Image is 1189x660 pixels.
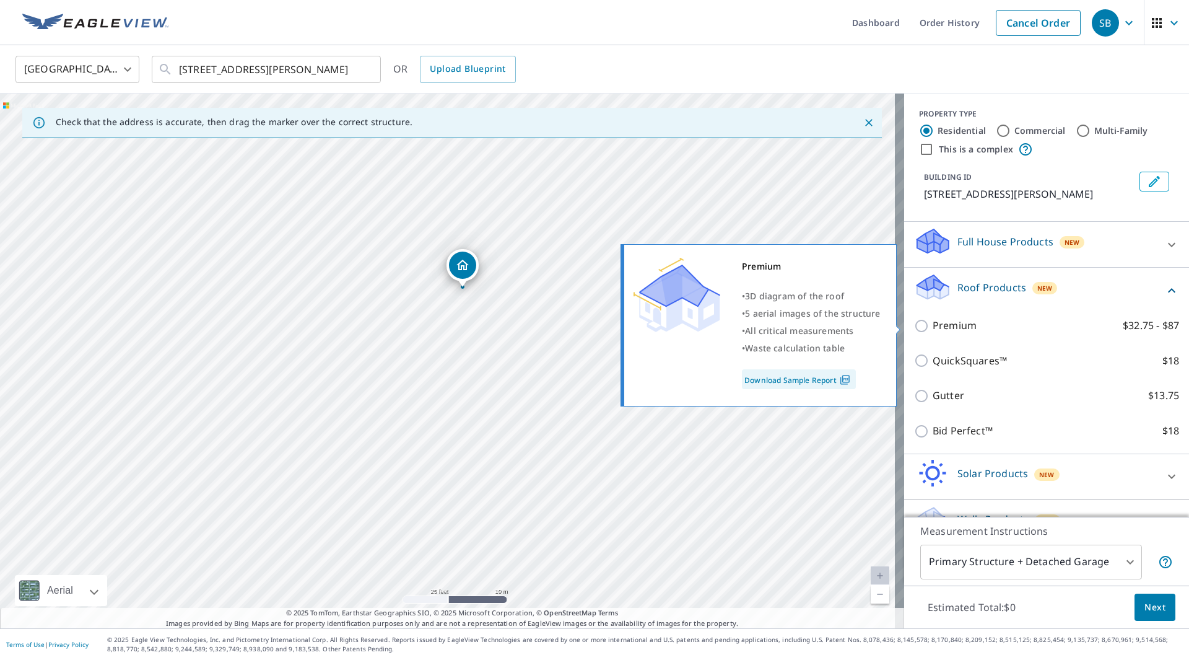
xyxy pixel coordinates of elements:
p: Walls Products [957,512,1029,527]
div: Roof ProductsNew [914,273,1179,308]
span: 3D diagram of the roof [745,290,844,302]
p: $18 [1162,353,1179,369]
button: Next [1135,594,1175,622]
span: New [1065,237,1080,247]
p: Premium [933,318,977,333]
span: Waste calculation table [745,342,845,354]
a: Terms of Use [6,640,45,649]
span: Upload Blueprint [430,61,505,77]
button: Edit building 1 [1139,172,1169,191]
a: Privacy Policy [48,640,89,649]
div: Solar ProductsNew [914,459,1179,495]
div: [GEOGRAPHIC_DATA] [15,52,139,87]
p: Measurement Instructions [920,524,1173,539]
p: Estimated Total: $0 [918,594,1026,621]
img: Pdf Icon [837,374,853,385]
p: Full House Products [957,234,1053,249]
span: Next [1144,600,1165,615]
div: SB [1092,9,1119,37]
span: New [1037,283,1053,293]
label: This is a complex [939,143,1013,156]
a: Current Level 20, Zoom Out [871,585,889,604]
div: Premium [742,258,881,275]
p: Roof Products [957,280,1026,295]
div: • [742,340,881,357]
span: Your report will include the primary structure and a detached garage if one exists. [1158,555,1173,570]
div: OR [393,56,516,83]
a: Current Level 20, Zoom In Disabled [871,566,889,585]
div: PROPERTY TYPE [919,108,1174,120]
label: Multi-Family [1094,125,1148,137]
a: Terms [598,608,619,617]
div: • [742,305,881,322]
div: Dropped pin, building 1, Residential property, 80 Grotto St S Saint Paul, MN 55105 [446,249,479,288]
label: Commercial [1014,125,1066,137]
span: 5 aerial images of the structure [745,307,880,319]
div: Aerial [15,575,107,606]
p: $32.75 - $87 [1123,318,1179,333]
div: Aerial [43,575,77,606]
a: Upload Blueprint [420,56,515,83]
p: © 2025 Eagle View Technologies, Inc. and Pictometry International Corp. All Rights Reserved. Repo... [107,635,1183,654]
p: Solar Products [957,466,1028,481]
p: Bid Perfect™ [933,423,993,439]
div: Full House ProductsNew [914,227,1179,262]
p: $13.75 [1148,388,1179,403]
div: • [742,288,881,305]
span: All critical measurements [745,325,853,337]
p: BUILDING ID [924,172,972,182]
button: Close [861,115,877,131]
a: OpenStreetMap [544,608,596,617]
div: Primary Structure + Detached Garage [920,545,1142,579]
p: QuickSquares™ [933,353,1007,369]
p: [STREET_ADDRESS][PERSON_NAME] [924,187,1135,201]
a: Cancel Order [996,10,1081,36]
img: Premium [634,258,720,332]
label: Residential [938,125,986,137]
p: Gutter [933,388,964,403]
span: © 2025 TomTom, Earthstar Geographics SIO, © 2025 Microsoft Corporation, © [286,608,619,618]
p: | [6,641,89,648]
span: New [1040,516,1055,526]
p: $18 [1162,423,1179,439]
input: Search by address or latitude-longitude [179,52,355,87]
a: Download Sample Report [742,369,856,389]
p: Check that the address is accurate, then drag the marker over the correct structure. [56,117,412,128]
img: EV Logo [22,14,168,32]
span: New [1039,470,1055,480]
div: • [742,322,881,340]
div: Walls ProductsNew [914,505,1179,540]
